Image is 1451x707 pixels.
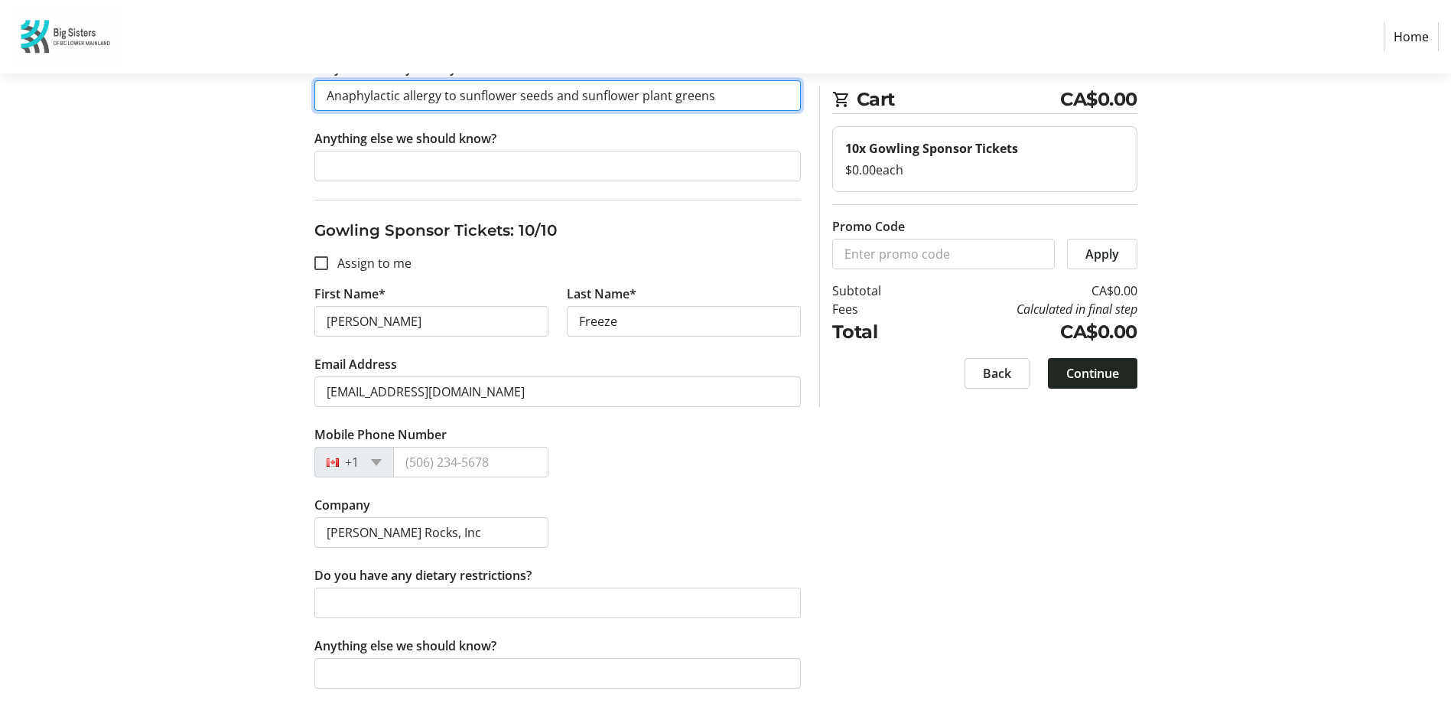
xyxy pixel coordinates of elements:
label: Anything else we should know? [314,129,496,148]
td: CA$0.00 [920,282,1137,300]
label: Promo Code [832,217,905,236]
span: Continue [1066,364,1119,383]
strong: 10x Gowling Sponsor Tickets [845,140,1018,157]
td: Calculated in final step [920,300,1137,318]
input: (506) 234-5678 [393,447,548,477]
td: Total [832,318,920,346]
label: Anything else we should know? [314,637,496,655]
td: Subtotal [832,282,920,300]
span: Cart [857,86,1061,113]
label: Assign to me [328,254,412,272]
span: CA$0.00 [1060,86,1137,113]
span: Back [983,364,1011,383]
button: Back [965,358,1030,389]
a: Home [1384,22,1439,51]
label: Company [314,496,370,514]
label: First Name* [314,285,386,303]
td: Fees [832,300,920,318]
input: Enter promo code [832,239,1055,269]
td: CA$0.00 [920,318,1137,346]
h3: Gowling Sponsor Tickets: 10/10 [314,219,801,242]
button: Apply [1067,239,1137,269]
img: Big Sisters of BC Lower Mainland's Logo [12,6,121,67]
label: Last Name* [567,285,636,303]
div: $0.00 each [845,161,1124,179]
label: Do you have any dietary restrictions? [314,566,532,585]
label: Mobile Phone Number [314,425,447,444]
span: Apply [1085,245,1119,263]
button: Continue [1048,358,1137,389]
label: Email Address [314,355,397,373]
